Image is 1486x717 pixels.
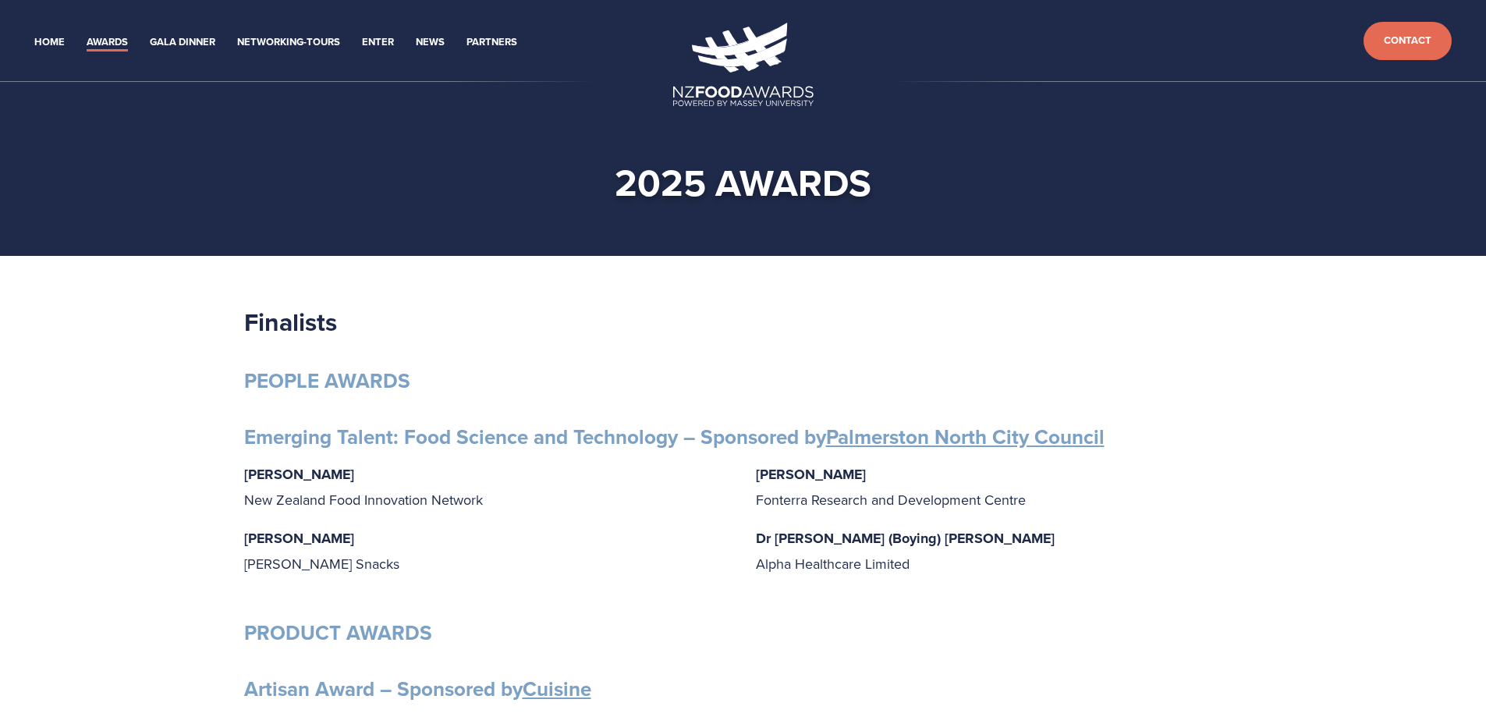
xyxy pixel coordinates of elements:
strong: [PERSON_NAME] [244,528,354,548]
strong: Artisan Award – Sponsored by [244,674,591,704]
h1: 2025 awards [269,159,1218,206]
strong: PRODUCT AWARDS [244,618,432,648]
a: Cuisine [523,674,591,704]
p: [PERSON_NAME] Snacks [244,526,731,576]
p: Alpha Healthcare Limited [756,526,1243,576]
a: Palmerston North City Council [826,422,1105,452]
strong: [PERSON_NAME] [244,464,354,485]
a: Partners [466,34,517,51]
a: Home [34,34,65,51]
a: Networking-Tours [237,34,340,51]
a: Enter [362,34,394,51]
a: Contact [1364,22,1452,60]
strong: Dr [PERSON_NAME] (Boying) [PERSON_NAME] [756,528,1055,548]
strong: PEOPLE AWARDS [244,366,410,396]
p: New Zealand Food Innovation Network [244,462,731,512]
strong: Finalists [244,303,337,340]
a: Gala Dinner [150,34,215,51]
strong: Emerging Talent: Food Science and Technology – Sponsored by [244,422,1105,452]
a: Awards [87,34,128,51]
strong: [PERSON_NAME] [756,464,866,485]
p: Fonterra Research and Development Centre [756,462,1243,512]
a: News [416,34,445,51]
